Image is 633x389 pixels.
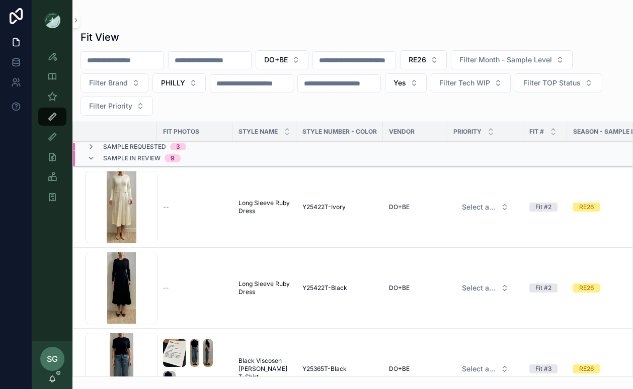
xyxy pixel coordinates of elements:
span: Filter Brand [89,78,128,88]
a: DO+BE [389,365,441,373]
button: Select Button [515,73,601,92]
button: Select Button [400,50,447,69]
span: -- [163,203,169,211]
button: Select Button [454,279,517,297]
div: 9 [171,154,175,162]
span: Select a HP FIT LEVEL [462,202,497,212]
a: Y25422T-Ivory [302,203,377,211]
a: Y25365T-Black [302,365,377,373]
span: DO+BE [389,284,410,292]
button: Select Button [431,73,511,92]
a: Fit #2 [529,283,561,293]
button: Select Button [454,198,517,216]
span: -- [163,284,169,292]
a: Select Button [453,198,517,217]
div: scrollable content [32,40,72,219]
span: Filter Month - Sample Level [459,55,552,65]
a: DO+BE [389,284,441,292]
img: App logo [44,12,60,28]
div: Fit #2 [535,203,551,212]
a: Black Viscosen [PERSON_NAME] T-Shirt [239,357,290,381]
img: Screenshot-2025-09-30-at-9.52.23-AM.png [163,339,186,367]
span: Select a HP FIT LEVEL [462,283,497,293]
span: Style Number - Color [302,128,377,136]
span: Filter TOP Status [523,78,581,88]
div: 3 [176,143,180,151]
span: Sample Requested [103,143,166,151]
span: Fit # [529,128,544,136]
span: DO+BE [264,55,288,65]
button: Select Button [152,73,206,92]
div: RE26 [579,283,594,293]
a: DO+BE [389,203,441,211]
a: Select Button [453,278,517,298]
a: Fit #3 [529,364,561,373]
button: Select Button [81,96,153,116]
img: Screenshot-2025-09-30-at-9.52.29-AM.png [203,339,213,367]
span: Select a HP FIT LEVEL [462,364,497,374]
span: Y25365T-Black [302,365,347,373]
img: Screenshot-2025-09-30-at-9.52.26-AM.png [190,339,199,367]
button: Select Button [454,360,517,378]
a: -- [163,284,226,292]
span: Y25422T-Ivory [302,203,346,211]
span: SG [47,353,58,365]
button: Select Button [256,50,308,69]
div: RE26 [579,203,594,212]
a: Fit #2 [529,203,561,212]
div: RE26 [579,364,594,373]
span: PRIORITY [453,128,482,136]
a: Y25422T-Black [302,284,377,292]
span: Yes [393,78,406,88]
div: Fit #2 [535,283,551,293]
button: Select Button [385,73,427,92]
span: PHILLY [161,78,185,88]
span: RE26 [409,55,426,65]
h1: Fit View [81,30,119,44]
a: Long Sleeve Ruby Dress [239,280,290,296]
div: Fit #3 [535,364,551,373]
span: Vendor [389,128,415,136]
span: DO+BE [389,203,410,211]
a: Long Sleeve Ruby Dress [239,199,290,215]
span: Sample In Review [103,154,161,162]
span: Filter Priority [89,101,132,111]
span: STYLE NAME [239,128,278,136]
button: Select Button [81,73,148,92]
a: -- [163,203,226,211]
span: Filter Tech WIP [439,78,490,88]
a: Select Button [453,359,517,378]
span: Y25422T-Black [302,284,347,292]
span: Fit Photos [163,128,199,136]
button: Select Button [451,50,573,69]
span: DO+BE [389,365,410,373]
